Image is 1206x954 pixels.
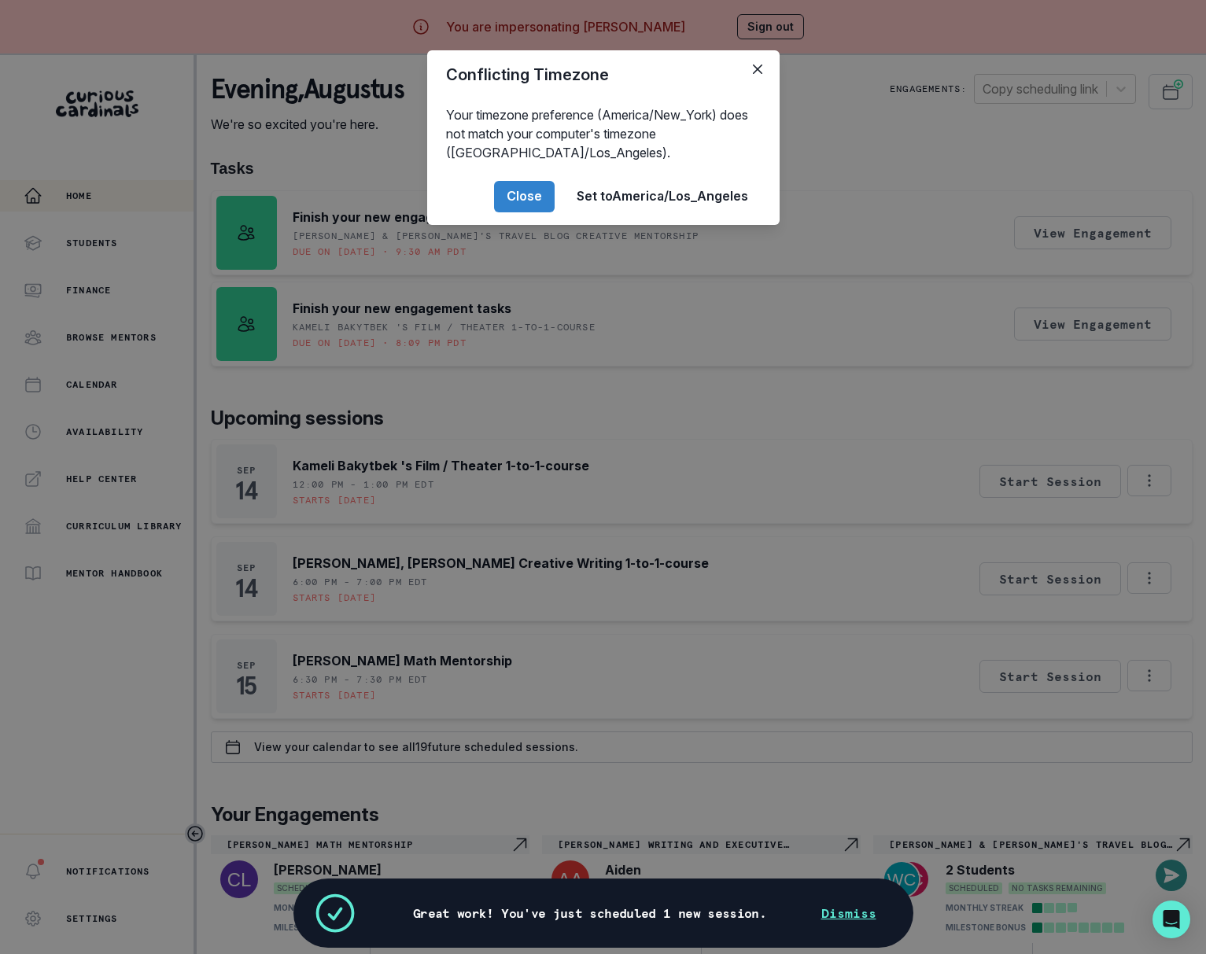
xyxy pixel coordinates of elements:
[564,181,761,212] button: Set toAmerica/Los_Angeles
[427,99,780,168] div: Your timezone preference (America/New_York) does not match your computer's timezone ([GEOGRAPHIC_...
[745,57,770,82] button: Close
[802,897,895,929] button: Dismiss
[427,50,780,99] header: Conflicting Timezone
[494,181,555,212] button: Close
[413,905,766,921] p: Great work! You've just scheduled 1 new session.
[1153,901,1190,938] div: Open Intercom Messenger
